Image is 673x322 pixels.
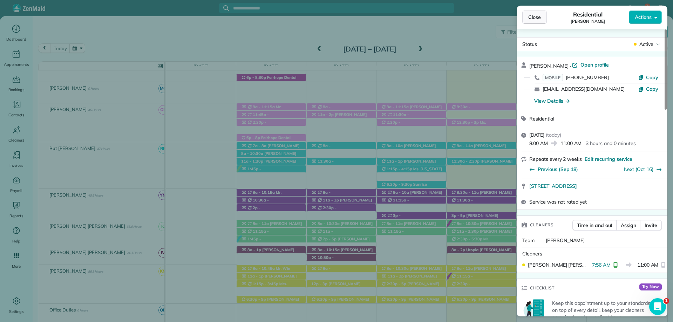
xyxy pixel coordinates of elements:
span: Copy [646,74,658,81]
span: Close [528,14,541,21]
span: Open profile [580,61,609,68]
span: Checklist [530,285,555,292]
button: Assign [616,220,641,231]
span: 8:00 AM [529,140,548,147]
button: Invite [640,220,662,231]
span: Edit recurring service [585,156,632,163]
span: Service was not rated yet [529,198,587,205]
a: [EMAIL_ADDRESS][DOMAIN_NAME] [543,86,625,92]
span: [PHONE_NUMBER] [566,74,609,81]
span: Assign [621,222,636,229]
span: 7:56 AM [592,261,611,268]
a: MOBILE[PHONE_NUMBER] [543,74,609,81]
button: Copy [638,85,658,93]
span: Cleaners [522,251,542,257]
span: MOBILE [543,74,563,81]
a: Next (Oct 16) [624,166,654,172]
span: 1 [664,298,669,304]
button: Time in and out [572,220,617,231]
button: Next (Oct 16) [624,166,662,173]
a: [STREET_ADDRESS] [529,183,663,190]
span: Time in and out [577,222,612,229]
span: 11:00 AM [637,261,659,268]
span: Active [639,41,653,48]
span: [PERSON_NAME] [PERSON_NAME] [528,261,589,268]
p: Keep this appointment up to your standards. Stay on top of every detail, keep your cleaners organ... [552,300,663,321]
iframe: Intercom live chat [649,298,666,315]
button: View Details [534,97,570,104]
span: Residential [573,10,603,19]
span: [DATE] [529,132,544,138]
span: Repeats every 2 weeks [529,156,582,162]
span: ( today ) [546,132,561,138]
span: Cleaners [530,221,553,228]
span: Previous (Sep 18) [538,166,578,173]
span: [STREET_ADDRESS] [529,183,577,190]
span: [PERSON_NAME] [546,237,585,244]
a: Open profile [572,61,609,68]
button: Close [522,11,547,24]
span: [PERSON_NAME] [529,63,569,69]
span: Residential [529,116,554,122]
span: Try Now [639,283,662,290]
span: Status [522,41,537,47]
span: Copy [646,86,658,92]
span: Actions [635,14,652,21]
button: Copy [638,74,658,81]
span: Invite [645,222,657,229]
button: Previous (Sep 18) [529,166,578,173]
span: 11:00 AM [560,140,582,147]
span: [PERSON_NAME] [571,19,605,24]
span: Team [522,237,535,244]
p: 3 hours and 0 minutes [586,140,635,147]
span: · [569,63,572,69]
